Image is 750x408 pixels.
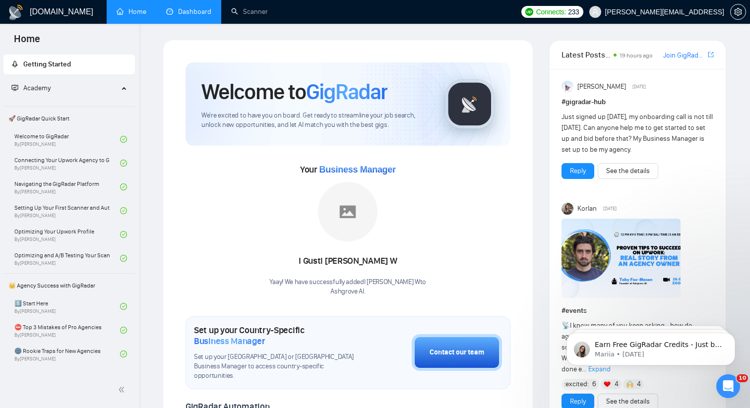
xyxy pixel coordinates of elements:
span: Home [6,32,48,53]
span: export [708,51,714,58]
img: F09C1F8H75G-Event%20with%20Tobe%20Fox-Mason.png [562,219,681,298]
span: 19 hours ago [620,52,653,59]
a: Optimizing and A/B Testing Your Scanner for Better ResultsBy[PERSON_NAME] [14,247,120,269]
span: 4 [637,379,641,389]
a: See the details [606,166,650,176]
img: 🙌 [626,381,633,388]
button: Contact our team [412,334,502,371]
span: check-circle [120,136,127,143]
span: [PERSON_NAME] [577,81,626,92]
span: Set up your [GEOGRAPHIC_DATA] or [GEOGRAPHIC_DATA] Business Manager to access country-specific op... [194,352,362,381]
span: Academy [11,84,51,92]
span: check-circle [120,183,127,190]
span: [DATE] [632,82,646,91]
a: Optimizing Your Upwork ProfileBy[PERSON_NAME] [14,224,120,245]
a: Setting Up Your First Scanner and Auto-BidderBy[PERSON_NAME] [14,200,120,222]
span: Business Manager [319,165,395,175]
span: [DATE] [603,204,617,213]
div: Yaay! We have successfully added I [PERSON_NAME] W to [269,278,426,296]
span: check-circle [120,255,127,262]
span: check-circle [120,327,127,334]
span: Getting Started [23,60,71,68]
a: homeHome [117,7,146,16]
a: searchScanner [231,7,268,16]
li: Getting Started [3,55,135,74]
img: upwork-logo.png [525,8,533,16]
span: 4 [615,379,619,389]
span: :excited: [564,379,589,390]
div: I Gusti [PERSON_NAME] W [269,253,426,270]
span: Connects: [536,6,566,17]
span: fund-projection-screen [11,84,18,91]
span: check-circle [120,303,127,310]
p: Ashgrove AI . [269,287,426,296]
a: 🌚 Rookie Traps for New AgenciesBy[PERSON_NAME] [14,343,120,365]
a: ⛔ Top 3 Mistakes of Pro AgenciesBy[PERSON_NAME] [14,319,120,341]
span: Academy [23,84,51,92]
img: gigradar-logo.png [445,79,495,129]
span: 10 [737,374,748,382]
a: See the details [606,396,650,407]
h1: # events [562,305,714,316]
iframe: Intercom live chat [716,374,740,398]
span: Korlan [577,203,597,214]
a: ☠️ Fatal Traps for Solo Freelancers [14,367,120,389]
iframe: Intercom notifications message [552,312,750,381]
span: check-circle [120,231,127,238]
span: 6 [592,379,596,389]
img: Anisuzzaman Khan [562,81,573,93]
div: Contact our team [430,347,484,358]
img: ❤️ [604,381,611,388]
img: placeholder.png [318,182,377,241]
span: double-left [118,385,128,395]
span: Your [300,164,396,175]
span: rocket [11,60,18,67]
a: Connecting Your Upwork Agency to GigRadarBy[PERSON_NAME] [14,152,120,174]
span: user [592,8,599,15]
a: Reply [570,396,586,407]
h1: Welcome to [201,78,387,105]
button: setting [730,4,746,20]
a: Navigating the GigRadar PlatformBy[PERSON_NAME] [14,176,120,198]
a: Reply [570,166,586,176]
img: Korlan [562,203,573,215]
span: 🚀 GigRadar Quick Start [4,109,134,128]
span: 👑 Agency Success with GigRadar [4,276,134,295]
span: check-circle [120,207,127,214]
img: logo [8,4,24,20]
button: Reply [562,163,594,179]
span: setting [731,8,746,16]
a: export [708,50,714,59]
a: Welcome to GigRadarBy[PERSON_NAME] [14,128,120,150]
span: check-circle [120,160,127,167]
span: check-circle [120,350,127,357]
a: 1️⃣ Start HereBy[PERSON_NAME] [14,295,120,317]
span: Just signed up [DATE], my onboarding call is not till [DATE]. Can anyone help me to get started t... [562,113,713,154]
a: dashboardDashboard [166,7,211,16]
span: Business Manager [194,336,265,347]
span: We're excited to have you on board. Get ready to streamline your job search, unlock new opportuni... [201,111,429,130]
h1: Set up your Country-Specific [194,325,362,347]
button: See the details [598,163,658,179]
span: Latest Posts from the GigRadar Community [562,49,611,61]
a: setting [730,8,746,16]
span: GigRadar [306,78,387,105]
h1: # gigradar-hub [562,97,714,108]
span: 233 [568,6,579,17]
a: Join GigRadar Slack Community [663,50,706,61]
